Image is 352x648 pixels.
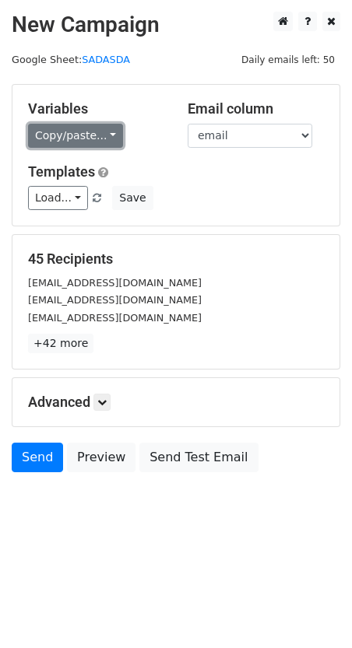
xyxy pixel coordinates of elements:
[28,277,202,289] small: [EMAIL_ADDRESS][DOMAIN_NAME]
[188,100,324,117] h5: Email column
[112,186,153,210] button: Save
[12,443,63,472] a: Send
[82,54,130,65] a: SADASDA
[28,394,324,411] h5: Advanced
[28,312,202,324] small: [EMAIL_ADDRESS][DOMAIN_NAME]
[236,51,340,68] span: Daily emails left: 50
[28,186,88,210] a: Load...
[139,443,258,472] a: Send Test Email
[28,124,123,148] a: Copy/paste...
[12,12,340,38] h2: New Campaign
[236,54,340,65] a: Daily emails left: 50
[67,443,136,472] a: Preview
[28,334,93,353] a: +42 more
[28,100,164,117] h5: Variables
[28,250,324,268] h5: 45 Recipients
[28,294,202,306] small: [EMAIL_ADDRESS][DOMAIN_NAME]
[12,54,130,65] small: Google Sheet:
[28,163,95,180] a: Templates
[274,573,352,648] iframe: Chat Widget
